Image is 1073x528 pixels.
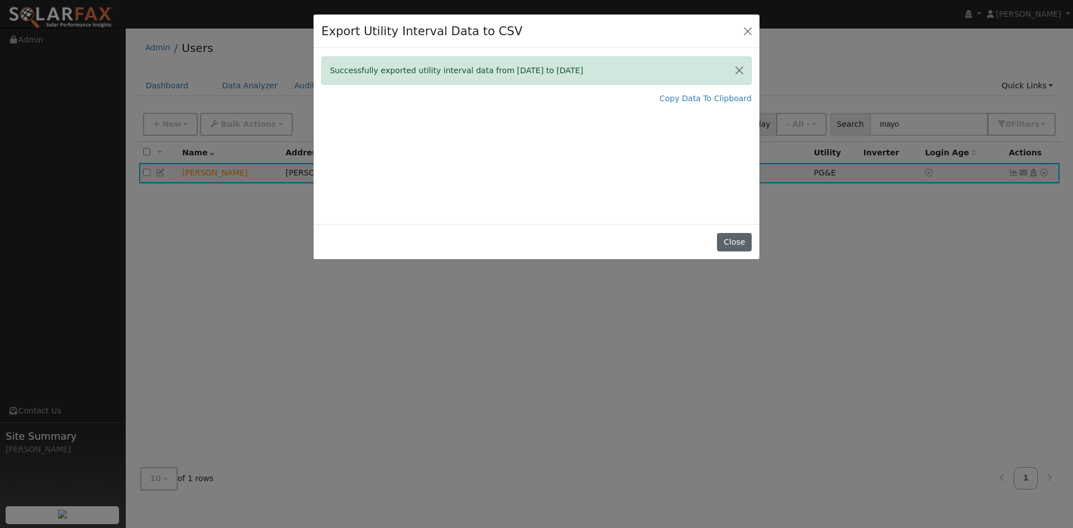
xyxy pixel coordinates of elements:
div: Successfully exported utility interval data from [DATE] to [DATE] [321,56,752,85]
button: Close [717,233,751,252]
button: Close [740,23,756,39]
a: Copy Data To Clipboard [659,93,752,104]
button: Close [728,57,751,84]
h4: Export Utility Interval Data to CSV [321,22,523,40]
